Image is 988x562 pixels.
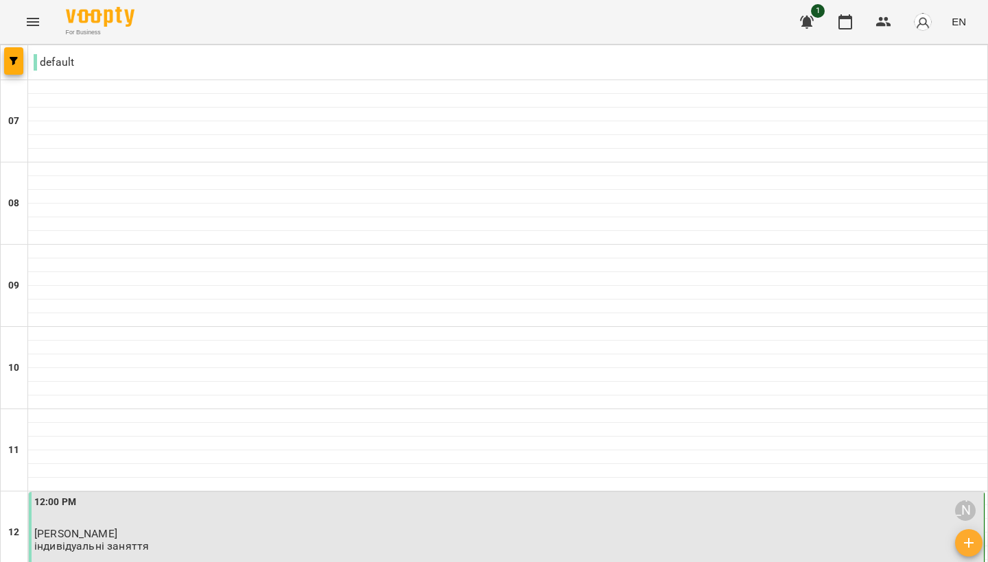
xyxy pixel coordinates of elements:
img: avatar_s.png [913,12,932,32]
h6: 12 [8,525,19,540]
p: default [34,54,74,71]
button: Add lesson [955,529,983,557]
label: 12:00 PM [34,495,76,510]
h6: 11 [8,443,19,458]
span: EN [952,14,966,29]
h6: 07 [8,114,19,129]
div: Возняк Анастасія Юріївна [955,500,976,521]
button: Menu [16,5,49,38]
h6: 10 [8,361,19,376]
p: індивідуальні заняття [34,540,149,552]
span: 1 [811,4,825,18]
h6: 09 [8,278,19,293]
button: EN [946,9,972,34]
span: [PERSON_NAME] [34,527,117,540]
span: For Business [66,28,134,37]
h6: 08 [8,196,19,211]
img: Voopty Logo [66,7,134,27]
